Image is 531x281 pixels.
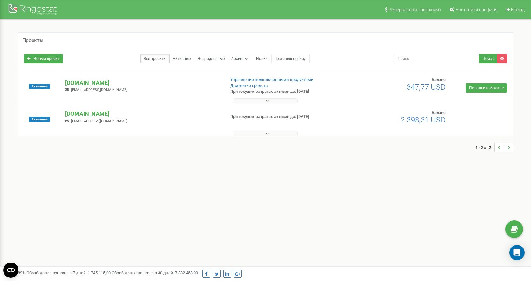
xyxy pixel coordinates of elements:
[65,110,220,118] p: [DOMAIN_NAME]
[29,117,50,122] span: Активный
[388,7,441,12] span: Реферальная программа
[253,54,272,63] a: Новые
[230,114,344,120] p: При текущих затратах активен до: [DATE]
[509,245,525,260] div: Open Intercom Messenger
[432,110,446,115] span: Баланс
[401,115,446,124] span: 2 398,31 USD
[394,54,479,63] input: Поиск
[194,54,228,63] a: Непродленные
[230,89,344,95] p: При текущих затратах активен до: [DATE]
[230,77,313,82] a: Управление подключенными продуктами
[407,83,446,92] span: 347,77 USD
[29,84,50,89] span: Активный
[271,54,310,63] a: Тестовый период
[476,136,513,159] nav: ...
[228,54,253,63] a: Архивные
[22,38,43,43] h5: Проекты
[26,270,111,275] span: Обработано звонков за 7 дней :
[71,88,127,92] span: [EMAIL_ADDRESS][DOMAIN_NAME]
[140,54,170,63] a: Все проекты
[432,77,446,82] span: Баланс
[230,83,268,88] a: Движение средств
[3,263,18,278] button: Open CMP widget
[476,143,494,152] span: 1 - 2 of 2
[112,270,198,275] span: Обработано звонков за 30 дней :
[511,7,525,12] span: Выход
[169,54,194,63] a: Активные
[24,54,63,63] a: Новый проект
[466,83,507,93] a: Пополнить баланс
[65,79,220,87] p: [DOMAIN_NAME]
[71,119,127,123] span: [EMAIL_ADDRESS][DOMAIN_NAME]
[455,7,498,12] span: Настройки профиля
[479,54,497,63] button: Поиск
[88,270,111,275] u: 1 745 115,00
[175,270,198,275] u: 7 382 453,00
